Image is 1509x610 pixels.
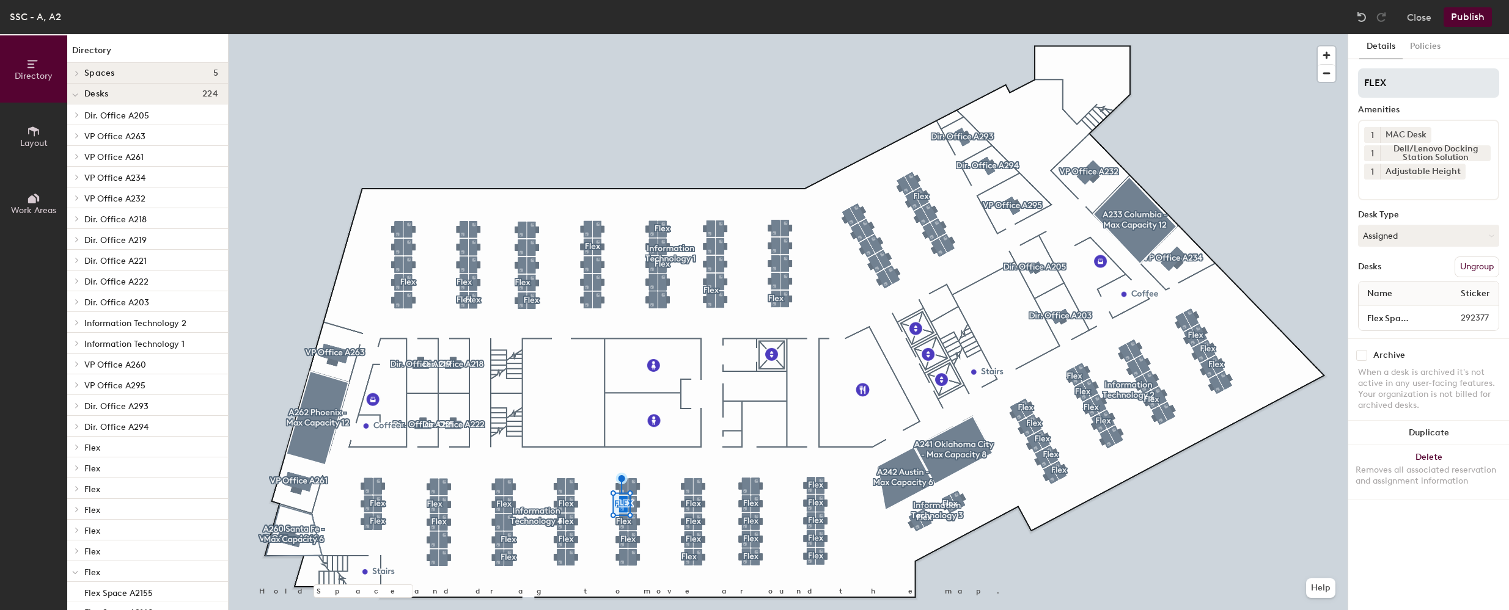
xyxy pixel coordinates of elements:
[84,256,147,266] span: Dir. Office A221
[1444,7,1492,27] button: Publish
[15,71,53,81] span: Directory
[1407,7,1431,27] button: Close
[1356,11,1368,23] img: Undo
[1364,164,1380,180] button: 1
[1361,283,1398,305] span: Name
[84,339,185,349] span: Information Technology 1
[84,360,146,370] span: VP Office A260
[202,89,218,99] span: 224
[10,9,61,24] div: SSC - A, A2
[84,89,108,99] span: Desks
[84,318,186,329] span: Information Technology 2
[84,567,100,578] span: Flex
[1375,11,1387,23] img: Redo
[84,546,100,557] span: Flex
[84,463,100,474] span: Flex
[1380,145,1491,161] div: Dell/Lenovo Docking Station Solution
[84,422,149,432] span: Dir. Office A294
[1455,283,1496,305] span: Sticker
[84,526,100,536] span: Flex
[84,505,100,515] span: Flex
[1373,350,1405,360] div: Archive
[84,443,100,453] span: Flex
[1371,147,1374,160] span: 1
[1358,210,1499,220] div: Desk Type
[84,277,149,287] span: Dir. Office A222
[84,152,144,162] span: VP Office A261
[1359,34,1403,59] button: Details
[20,138,48,148] span: Layout
[84,484,100,495] span: Flex
[1358,225,1499,247] button: Assigned
[1364,127,1380,143] button: 1
[213,68,218,78] span: 5
[1364,145,1380,161] button: 1
[1306,578,1335,598] button: Help
[84,214,147,225] span: Dir. Office A218
[1358,105,1499,115] div: Amenities
[84,235,147,245] span: Dir. Office A219
[1371,129,1374,142] span: 1
[11,205,56,216] span: Work Areas
[1348,445,1509,499] button: DeleteRemoves all associated reservation and assignment information
[1403,34,1448,59] button: Policies
[1455,256,1499,277] button: Ungroup
[1431,311,1496,325] span: 292377
[1361,310,1431,327] input: Unnamed desk
[84,173,145,183] span: VP Office A234
[1356,465,1502,487] div: Removes all associated reservation and assignment information
[84,111,149,121] span: Dir. Office A205
[1358,262,1381,272] div: Desks
[84,401,149,412] span: Dir. Office A293
[1380,164,1466,180] div: Adjustable Height
[84,297,149,308] span: Dir. Office A203
[84,131,145,142] span: VP Office A263
[84,68,115,78] span: Spaces
[1348,421,1509,445] button: Duplicate
[1358,367,1499,411] div: When a desk is archived it's not active in any user-facing features. Your organization is not bil...
[67,44,228,63] h1: Directory
[84,584,153,598] p: Flex Space A2155
[84,380,145,391] span: VP Office A295
[84,194,145,204] span: VP Office A232
[1380,127,1431,143] div: MAC Desk
[1371,165,1374,178] span: 1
